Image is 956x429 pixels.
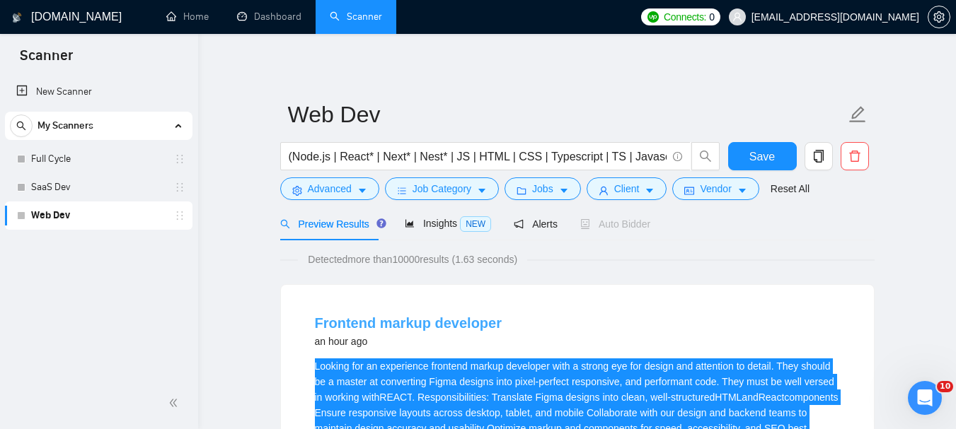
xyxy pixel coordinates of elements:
[841,142,869,170] button: delete
[8,45,84,75] span: Scanner
[31,173,166,201] a: SaaS Dev
[174,153,185,165] span: holder
[298,252,527,267] span: Detected more than 10000 results (1.63 seconds)
[11,121,32,131] span: search
[532,181,553,196] span: Jobs
[505,177,581,200] button: folderJobscaret-down
[292,185,302,196] span: setting
[397,185,407,196] span: bars
[580,218,650,230] span: Auto Bidder
[288,97,846,132] input: Scanner name...
[737,185,747,196] span: caret-down
[599,185,609,196] span: user
[357,185,367,196] span: caret-down
[692,150,719,163] span: search
[908,381,942,415] iframe: Intercom live chat
[732,12,742,22] span: user
[664,9,706,25] span: Connects:
[700,181,731,196] span: Vendor
[928,6,950,28] button: setting
[673,152,682,161] span: info-circle
[645,185,655,196] span: caret-down
[174,182,185,193] span: holder
[691,142,720,170] button: search
[559,185,569,196] span: caret-down
[514,219,524,229] span: notification
[477,185,487,196] span: caret-down
[684,185,694,196] span: idcard
[413,181,471,196] span: Job Category
[715,392,742,403] mark: HTML
[5,78,192,106] li: New Scanner
[31,201,166,230] a: Web Dev
[841,150,868,163] span: delete
[280,218,382,230] span: Preview Results
[12,6,22,29] img: logo
[174,210,185,221] span: holder
[587,177,667,200] button: userClientcaret-down
[405,218,491,229] span: Insights
[280,177,379,200] button: settingAdvancedcaret-down
[375,217,388,230] div: Tooltip anchor
[308,181,352,196] span: Advanced
[31,145,166,173] a: Full Cycle
[379,392,412,403] mark: REACT
[672,177,759,200] button: idcardVendorcaret-down
[405,218,415,228] span: area-chart
[315,315,502,331] a: Frontend markup developer
[517,185,526,196] span: folder
[709,9,715,25] span: 0
[10,114,33,137] button: search
[848,105,867,124] span: edit
[805,150,832,163] span: copy
[728,142,797,170] button: Save
[805,142,833,170] button: copy
[771,181,810,196] a: Reset All
[315,333,502,350] div: an hour ago
[580,219,590,229] span: robot
[16,78,181,106] a: New Scanner
[614,181,640,196] span: Client
[168,396,183,410] span: double-left
[280,219,290,229] span: search
[237,11,301,23] a: dashboardDashboard
[514,218,558,230] span: Alerts
[166,11,209,23] a: homeHome
[38,112,93,140] span: My Scanners
[289,148,667,165] input: Search Freelance Jobs...
[647,11,659,23] img: upwork-logo.png
[928,11,950,23] a: setting
[5,112,192,230] li: My Scanners
[759,392,785,403] mark: React
[385,177,499,200] button: barsJob Categorycaret-down
[749,148,775,165] span: Save
[460,216,491,232] span: NEW
[937,381,953,392] span: 10
[330,11,382,23] a: searchScanner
